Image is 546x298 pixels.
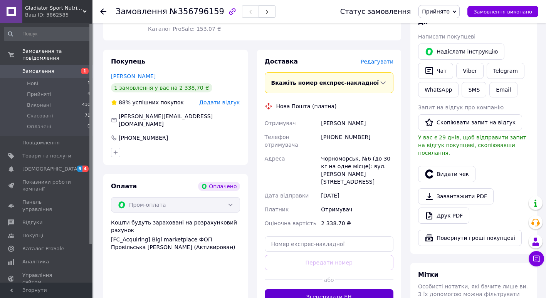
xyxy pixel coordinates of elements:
[418,188,494,204] a: Завантажити PDF
[118,134,169,142] div: [PHONE_NUMBER]
[81,68,89,74] span: 1
[265,58,298,65] span: Доставка
[274,102,339,110] div: Нова Пошта (платна)
[319,130,395,152] div: [PHONE_NUMBER]
[265,134,298,148] span: Телефон отримувача
[319,216,395,230] div: 2 338.70 ₴
[456,63,483,79] a: Viber
[340,8,411,15] div: Статус замовлення
[529,251,544,266] button: Чат з покупцем
[111,182,137,190] span: Оплата
[82,166,89,172] span: 4
[22,245,64,252] span: Каталог ProSale
[22,258,49,265] span: Аналітика
[265,193,309,199] span: Дата відправки
[4,27,91,41] input: Пошук
[111,83,212,92] div: 1 замовлення у вас на 2 338,70 ₴
[271,80,379,86] span: Вкажіть номер експрес-накладної
[22,48,92,62] span: Замовлення та повідомлення
[111,99,184,106] div: успішних покупок
[170,7,224,16] span: №356796159
[22,68,54,75] span: Замовлення
[27,123,51,130] span: Оплачені
[77,166,83,172] span: 9
[148,26,221,32] span: Каталог ProSale: 153.07 ₴
[418,104,504,110] span: Запит на відгук про компанію
[418,230,522,246] button: Повернути гроші покупцеві
[319,152,395,189] div: Чорноморськ, №6 (до 30 кг на одне місце): вул. [PERSON_NAME][STREET_ADDRESS]
[87,123,90,130] span: 0
[22,166,79,172] span: [DEMOGRAPHIC_DATA]
[27,112,53,119] span: Скасовані
[100,8,106,15] div: Повернутися назад
[119,113,213,127] span: [PERSON_NAME][EMAIL_ADDRESS][DOMAIN_NAME]
[418,33,475,40] span: Написати покупцеві
[418,208,469,224] a: Друк PDF
[85,112,90,119] span: 78
[323,276,335,284] span: або
[87,91,90,98] span: 4
[22,272,71,286] span: Управління сайтом
[265,120,296,126] span: Отримувач
[82,102,90,109] span: 410
[265,156,285,162] span: Адреса
[87,80,90,87] span: 1
[27,80,38,87] span: Нові
[116,7,167,16] span: Замовлення
[111,219,240,251] div: Кошти будуть зараховані на розрахунковий рахунок
[22,232,43,239] span: Покупці
[418,82,459,97] a: WhatsApp
[418,63,453,79] button: Чат
[22,199,71,213] span: Панель управління
[418,134,526,156] span: У вас є 29 днів, щоб відправити запит на відгук покупцеві, скопіювавши посилання.
[319,203,395,216] div: Отримувач
[111,236,240,251] div: [FC_Acquiring] Bigl marketplace ФОП Провільська [PERSON_NAME] (Активирован)
[418,114,522,131] button: Скопіювати запит на відгук
[489,82,517,97] button: Email
[119,99,131,105] span: 88%
[265,220,316,226] span: Оціночна вартість
[418,44,504,60] button: Надіслати інструкцію
[467,6,538,17] button: Замовлення виконано
[265,236,394,252] input: Номер експрес-накладної
[27,102,51,109] span: Виконані
[22,179,71,193] span: Показники роботи компанії
[22,219,42,226] span: Відгуки
[319,189,395,203] div: [DATE]
[361,59,393,65] span: Редагувати
[418,271,438,278] span: Мітки
[22,139,60,146] span: Повідомлення
[487,63,524,79] a: Telegram
[265,206,289,213] span: Платник
[198,182,240,191] div: Оплачено
[22,152,71,159] span: Товари та послуги
[111,73,156,79] a: [PERSON_NAME]
[422,8,450,15] span: Прийнято
[25,12,92,18] div: Ваш ID: 3862585
[319,116,395,130] div: [PERSON_NAME]
[199,99,240,105] span: Додати відгук
[111,58,146,65] span: Покупець
[418,166,475,182] button: Видати чек
[25,5,83,12] span: Gladiator Sport Nutrition
[462,82,486,97] button: SMS
[27,91,51,98] span: Прийняті
[474,9,532,15] span: Замовлення виконано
